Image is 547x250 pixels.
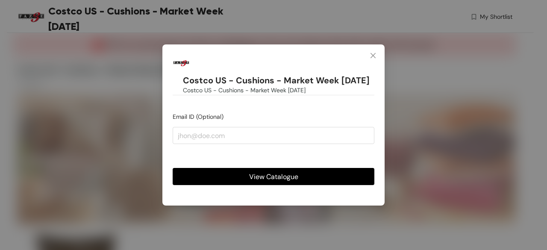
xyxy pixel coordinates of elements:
[370,52,376,59] span: close
[173,168,374,185] button: View Catalogue
[249,171,298,182] span: View Catalogue
[362,44,385,68] button: Close
[173,127,374,144] input: jhon@doe.com
[183,85,306,95] span: Costco US - Cushions - Market Week [DATE]
[183,75,370,86] h1: Costco US - Cushions - Market Week [DATE]
[173,113,224,121] span: Email ID (Optional)
[173,55,190,72] img: Buyer Portal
